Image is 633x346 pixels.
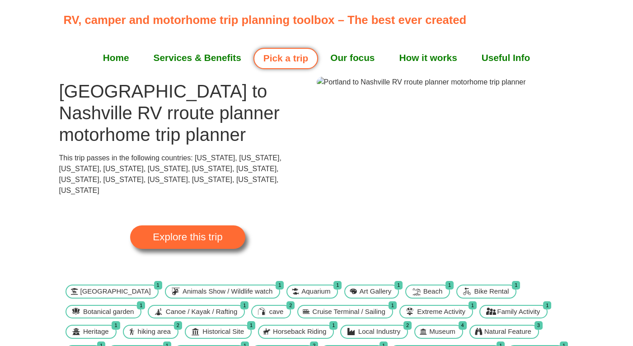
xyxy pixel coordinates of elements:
a: Explore this trip [130,225,245,249]
span: Family Activity [495,307,542,317]
span: 1 [112,321,120,330]
span: Botanical garden [81,307,136,317]
span: 3 [535,321,543,330]
span: [GEOGRAPHIC_DATA] [78,286,153,297]
span: 4 [459,321,467,330]
span: Bike Rental [472,286,511,297]
span: 1 [445,281,454,290]
span: 1 [543,301,551,310]
span: 1 [240,301,249,310]
span: Animals Show / Wildlife watch [180,286,275,297]
span: Natural Feature [482,327,534,337]
a: How it works [387,47,469,69]
span: 2 [286,301,295,310]
span: This trip passes in the following countries: [US_STATE], [US_STATE], [US_STATE], [US_STATE], [US_... [59,154,281,194]
p: RV, camper and motorhome trip planning toolbox – The best ever created [64,11,575,28]
h1: [GEOGRAPHIC_DATA] to Nashville RV rroute planner motorhome trip planner [59,80,317,145]
a: Useful Info [469,47,542,69]
a: Pick a trip [253,48,318,69]
span: 1 [329,321,338,330]
span: 1 [512,281,520,290]
span: Art Gallery [357,286,394,297]
span: Horseback Riding [271,327,328,337]
span: Historical Site [200,327,246,337]
span: 2 [174,321,182,330]
span: 1 [154,281,162,290]
span: hiking area [136,327,173,337]
span: 2 [403,321,412,330]
a: Home [91,47,141,69]
span: Aquarium [299,286,333,297]
span: cave [267,307,286,317]
span: Beach [421,286,445,297]
span: Museum [427,327,458,337]
span: Canoe / Kayak / Rafting [164,307,239,317]
span: 1 [137,301,145,310]
span: Heritage [81,327,111,337]
span: 1 [276,281,284,290]
span: 1 [333,281,342,290]
span: Cruise Terminal / Sailing [310,307,387,317]
span: 1 [469,301,477,310]
span: Explore this trip [153,232,222,242]
span: Extreme Activity [415,307,468,317]
a: Services & Benefits [141,47,253,69]
span: 1 [394,281,403,290]
span: 1 [247,321,255,330]
a: Our focus [318,47,387,69]
nav: Menu [64,47,570,69]
span: Local Industry [356,327,403,337]
span: 1 [389,301,397,310]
